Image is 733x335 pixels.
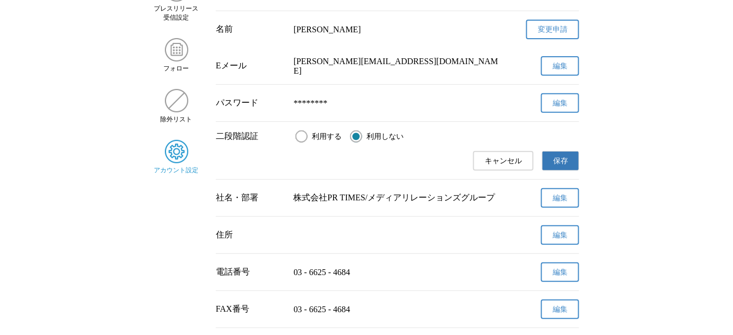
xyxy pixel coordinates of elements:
[294,192,502,204] p: 株式会社PR TIMES/メディアリレーションズグループ
[294,305,502,314] p: 03 - 6625 - 4684
[216,131,287,142] div: 二段階認証
[485,156,522,166] span: キャンセル
[216,192,285,204] div: 社名・部署
[553,156,568,166] span: 保存
[165,38,188,61] img: フォロー
[541,299,579,319] button: 編集
[216,98,285,109] div: パスワード
[165,89,188,112] img: 除外リスト
[367,132,404,142] span: 利用しない
[541,188,579,208] button: 編集
[216,230,285,241] div: 住所
[553,305,568,314] span: 編集
[473,151,534,171] button: キャンセル
[541,56,579,76] button: 編集
[294,25,502,34] div: [PERSON_NAME]
[154,38,199,73] a: フォローフォロー
[542,151,579,171] button: 保存
[216,24,285,35] div: 名前
[216,267,285,278] div: 電話番号
[541,225,579,245] button: 編集
[295,130,308,143] input: 利用する
[164,64,189,73] span: フォロー
[553,193,568,203] span: 編集
[154,4,199,22] span: プレスリリース 受信設定
[294,57,502,76] p: [PERSON_NAME][EMAIL_ADDRESS][DOMAIN_NAME]
[553,99,568,108] span: 編集
[165,140,188,163] img: アカウント設定
[154,166,199,175] span: アカウント設定
[154,140,199,175] a: アカウント設定アカウント設定
[553,61,568,71] span: 編集
[541,262,579,282] button: 編集
[350,130,362,143] input: 利用しない
[216,60,285,72] div: Eメール
[541,93,579,113] button: 編集
[161,115,193,124] span: 除外リスト
[294,268,502,277] p: 03 - 6625 - 4684
[216,304,285,315] div: FAX番号
[553,268,568,277] span: 編集
[312,132,342,142] span: 利用する
[526,20,579,39] a: 変更申請
[154,89,199,124] a: 除外リスト除外リスト
[553,231,568,240] span: 編集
